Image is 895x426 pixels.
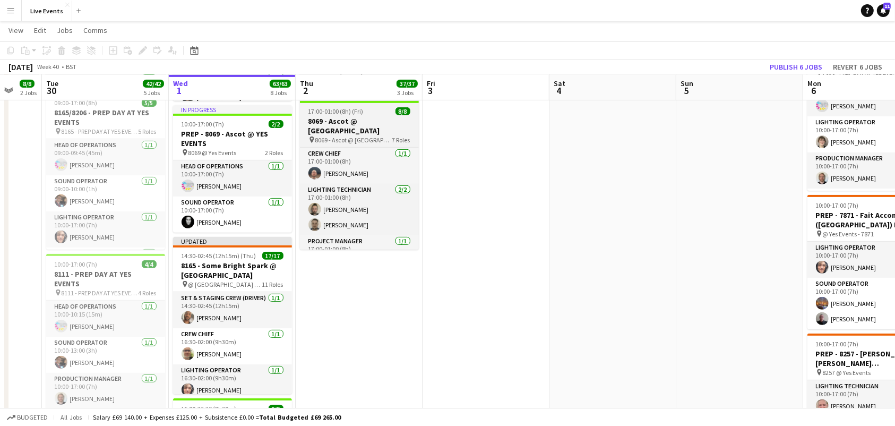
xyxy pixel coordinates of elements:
span: 8165 - PREP DAY AT YES EVENTS [62,127,139,135]
span: 8069 - Ascot @ [GEOGRAPHIC_DATA] [315,136,392,144]
div: 8 Jobs [270,89,290,97]
button: Revert 6 jobs [829,60,887,74]
span: 10:00-17:00 (7h) [816,201,859,209]
span: 8111 - PREP DAY AT YES EVENTS [62,289,139,297]
span: Wed [173,79,188,88]
button: Publish 6 jobs [765,60,827,74]
span: 8/8 [395,107,410,115]
h3: 8165/8206 - PREP DAY AT YES EVENTS [46,108,165,127]
div: [DATE] [8,62,33,72]
app-card-role: Crew Chief1/116:30-02:00 (9h30m)[PERSON_NAME] [173,328,292,364]
span: 2 [298,84,313,97]
span: 4/4 [142,260,157,268]
span: 8/8 [20,80,35,88]
app-job-card: In progress10:00-17:00 (7h)2/2PREP - 8069 - Ascot @ YES EVENTS 8069 @ Yes Events2 RolesHead of Op... [173,105,292,233]
span: Sat [554,79,565,88]
span: @ [GEOGRAPHIC_DATA] - 8165 [188,280,262,288]
span: 37/37 [397,80,418,88]
h3: 8111 - PREP DAY AT YES EVENTS [46,269,165,288]
span: 30 [45,84,58,97]
span: 63/63 [270,80,291,88]
app-card-role: Lighting Operator1/110:00-17:00 (7h)[PERSON_NAME] [46,211,165,248]
span: 10:00-17:00 (7h) [55,260,98,268]
app-card-role: Project Manager1/117:00-01:00 (8h) [300,235,419,271]
a: Comms [79,23,111,37]
span: 5 [679,84,693,97]
span: Tue [46,79,58,88]
span: Week 40 [35,63,62,71]
span: 17:00-01:00 (8h) (Fri) [308,107,364,115]
span: 2 Roles [265,149,283,157]
app-card-role: Lighting Technician2/217:00-01:00 (8h)[PERSON_NAME][PERSON_NAME] [300,184,419,235]
div: 2 Jobs [20,89,37,97]
span: 11 [883,3,891,10]
app-card-role: Production Manager1/110:00-17:00 (7h)[PERSON_NAME] [46,373,165,409]
span: 15:00-23:30 (8h30m) [182,405,237,413]
app-card-role: Lighting Operator1/116:30-02:00 (9h30m)[PERSON_NAME] [173,364,292,401]
span: 7 Roles [392,136,410,144]
div: Updated [173,237,292,245]
div: Salary £69 140.00 + Expenses £125.00 + Subsistence £0.00 = [93,413,341,421]
span: 42/42 [143,80,164,88]
div: BST [66,63,76,71]
h3: 8165 - Some Bright Spark @ [GEOGRAPHIC_DATA] [173,261,292,280]
app-job-card: Updated14:30-02:45 (12h15m) (Thu)17/178165 - Some Bright Spark @ [GEOGRAPHIC_DATA] @ [GEOGRAPHIC_... [173,237,292,394]
h3: 8069 - Ascot @ [GEOGRAPHIC_DATA] [300,116,419,135]
app-card-role: Production Director1/1 [46,248,165,284]
span: 4 [552,84,565,97]
a: Jobs [53,23,77,37]
div: 3 Jobs [397,89,417,97]
a: Edit [30,23,50,37]
span: Jobs [57,25,73,35]
app-card-role: Head of Operations1/109:00-09:45 (45m)[PERSON_NAME] [46,139,165,175]
app-card-role: Head of Operations1/110:00-17:00 (7h)[PERSON_NAME] [173,160,292,197]
span: Total Budgeted £69 265.00 [259,413,341,421]
span: 10:00-17:00 (7h) [816,340,859,348]
span: View [8,25,23,35]
span: 1 [171,84,188,97]
app-job-card: Updated17:00-01:00 (8h) (Fri)8/88069 - Ascot @ [GEOGRAPHIC_DATA] 8069 - Ascot @ [GEOGRAPHIC_DATA]... [300,92,419,250]
span: Mon [807,79,821,88]
span: 5/5 [142,99,157,107]
span: All jobs [58,413,84,421]
app-card-role: Crew Chief1/117:00-01:00 (8h)[PERSON_NAME] [300,148,419,184]
span: 9/9 [269,405,283,413]
app-card-role: Sound Operator1/109:00-10:00 (1h)[PERSON_NAME] [46,175,165,211]
span: Edit [34,25,46,35]
span: Sun [681,79,693,88]
span: @ Yes Events - 7871 [823,230,874,238]
span: 10:00-17:00 (7h) [182,120,225,128]
app-job-card: 10:00-17:00 (7h)4/48111 - PREP DAY AT YES EVENTS 8111 - PREP DAY AT YES EVENTS4 RolesHead of Oper... [46,254,165,411]
span: 5 Roles [139,127,157,135]
app-card-role: Head of Operations1/110:00-10:15 (15m)[PERSON_NAME] [46,301,165,337]
button: Live Events [22,1,72,21]
span: 11 Roles [262,280,283,288]
div: In progress [173,105,292,114]
span: Comms [83,25,107,35]
span: 4 Roles [139,289,157,297]
div: 5 Jobs [143,89,163,97]
span: Thu [300,79,313,88]
span: Budgeted [17,414,48,421]
app-card-role: Sound Operator1/110:00-13:00 (3h)[PERSON_NAME] [46,337,165,373]
span: 14:30-02:45 (12h15m) (Thu) [182,252,256,260]
app-card-role: Sound Operator1/110:00-17:00 (7h)[PERSON_NAME] [173,197,292,233]
app-card-role: Set & Staging Crew (Driver)1/114:30-02:45 (12h15m)[PERSON_NAME] [173,292,292,328]
span: 6 [806,84,821,97]
button: Budgeted [5,412,49,423]
span: 2/2 [269,120,283,128]
h3: PREP - 8069 - Ascot @ YES EVENTS [173,129,292,148]
a: 11 [877,4,890,17]
span: 8069 @ Yes Events [188,149,237,157]
span: 17/17 [262,252,283,260]
span: Fri [427,79,435,88]
span: 3 [425,84,435,97]
app-job-card: 09:00-17:00 (8h)5/58165/8206 - PREP DAY AT YES EVENTS 8165 - PREP DAY AT YES EVENTS5 RolesHead of... [46,92,165,250]
span: 8257 @ Yes Events [823,369,871,377]
a: View [4,23,28,37]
